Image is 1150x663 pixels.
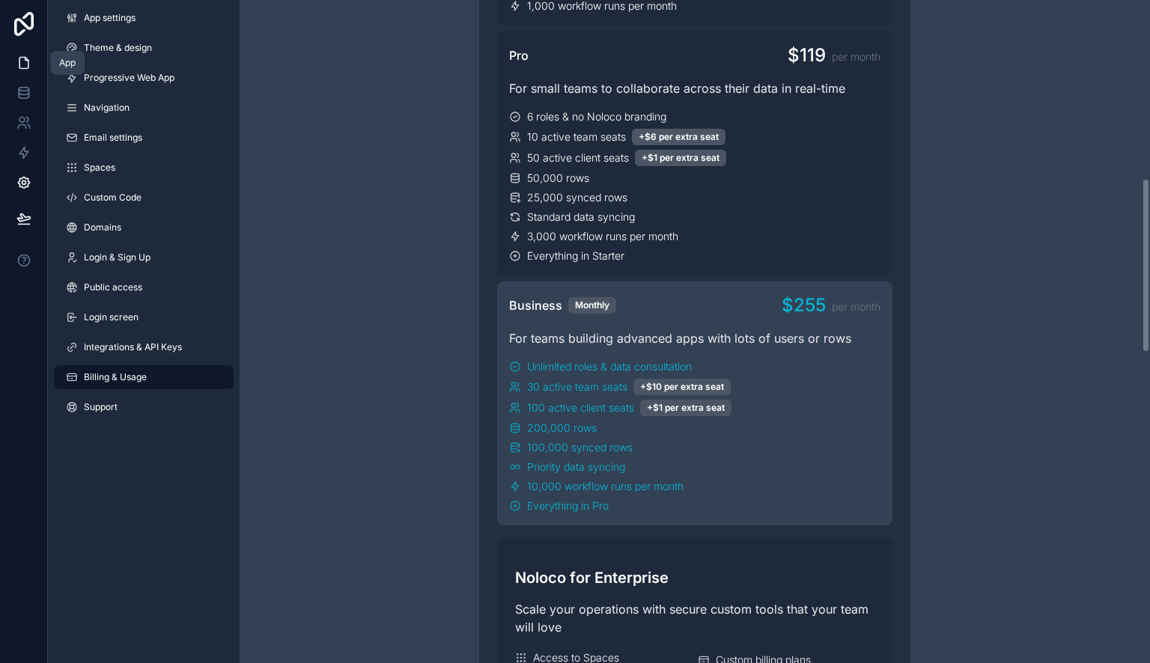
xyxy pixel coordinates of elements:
[54,96,234,120] a: Navigation
[84,221,121,233] span: Domains
[527,459,625,474] span: Priority data syncing
[527,190,627,205] span: 25,000 synced rows
[84,401,118,413] span: Support
[527,248,624,263] span: Everything in Starter
[640,400,731,416] div: +$1 per extra seat
[509,329,880,347] div: For teams building advanced apps with lots of users or rows
[568,297,616,314] div: Monthly
[54,245,234,269] a: Login & Sign Up
[54,66,234,90] a: Progressive Web App
[54,186,234,210] a: Custom Code
[527,171,589,186] span: 50,000 rows
[632,129,725,145] div: +$6 per extra seat
[84,72,174,84] span: Progressive Web App
[54,275,234,299] a: Public access
[515,600,874,636] div: Scale your operations with secure custom tools that your team will love
[54,126,234,150] a: Email settings
[84,371,147,383] span: Billing & Usage
[527,129,626,144] span: 10 active team seats
[54,365,234,389] a: Billing & Usage
[527,400,634,415] span: 100 active client seats
[527,421,597,436] span: 200,000 rows
[527,150,629,165] span: 50 active client seats
[633,379,731,395] div: +$10 per extra seat
[527,210,635,224] span: Standard data syncing
[84,192,142,204] span: Custom Code
[84,311,139,323] span: Login screen
[84,281,142,293] span: Public access
[84,251,150,263] span: Login & Sign Up
[84,162,115,174] span: Spaces
[527,498,609,513] span: Everything in Pro
[788,43,826,67] span: $119
[509,296,562,314] span: Business
[527,109,666,124] span: 6 roles & no Noloco branding
[54,6,234,30] a: App settings
[509,46,529,64] span: Pro
[515,567,669,588] span: Noloco for Enterprise
[832,49,880,64] span: per month
[84,341,182,353] span: Integrations & API Keys
[832,299,880,314] span: per month
[54,156,234,180] a: Spaces
[527,440,633,455] span: 100,000 synced rows
[54,36,234,60] a: Theme & design
[527,359,692,374] span: Unlimited roles & data consultation
[84,12,136,24] span: App settings
[59,57,76,69] div: App
[527,229,678,244] span: 3,000 workflow runs per month
[527,479,684,494] span: 10,000 workflow runs per month
[84,132,142,144] span: Email settings
[54,335,234,359] a: Integrations & API Keys
[54,216,234,239] a: Domains
[509,79,880,97] div: For small teams to collaborate across their data in real-time
[84,102,130,114] span: Navigation
[782,293,826,317] span: $255
[635,150,726,166] div: +$1 per extra seat
[54,395,234,419] a: Support
[54,305,234,329] a: Login screen
[527,379,627,394] span: 30 active team seats
[84,42,152,54] span: Theme & design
